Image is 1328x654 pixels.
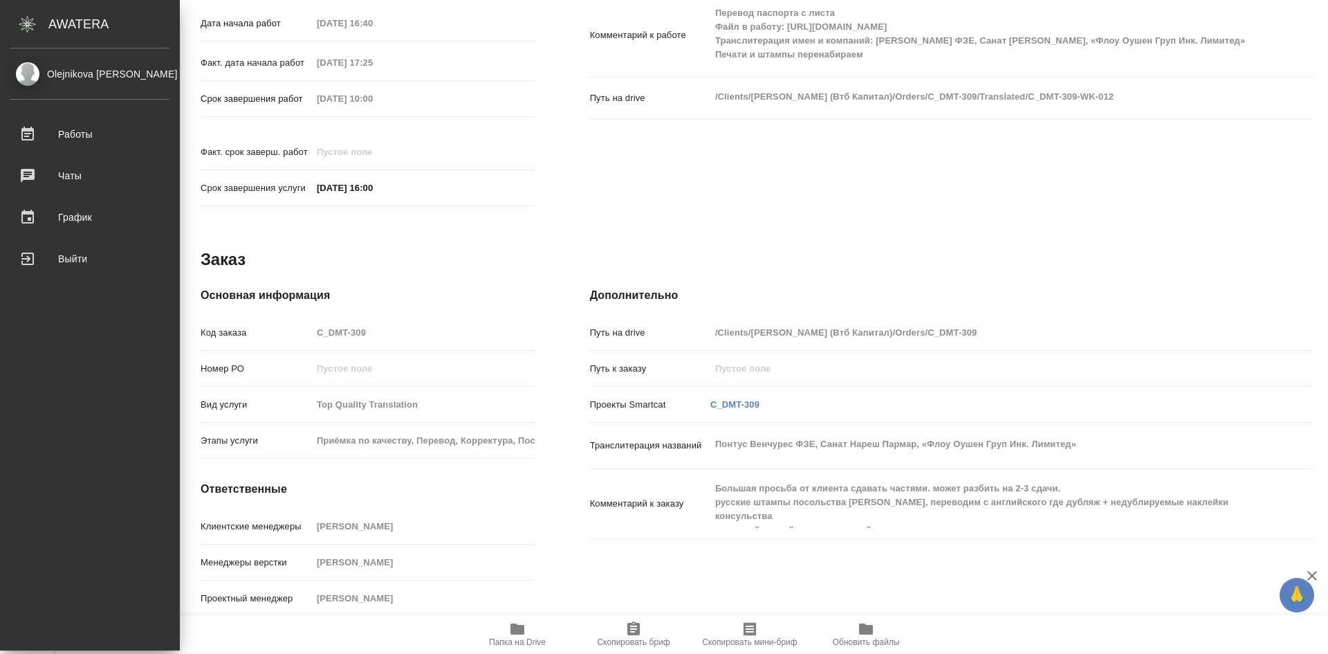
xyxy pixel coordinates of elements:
[692,615,808,654] button: Скопировать мини-бриф
[201,181,312,195] p: Срок завершения услуги
[312,53,433,73] input: Пустое поле
[3,242,176,276] a: Выйти
[10,124,169,145] div: Работы
[48,10,180,38] div: AWATERA
[833,637,900,647] span: Обновить файлы
[10,66,169,82] div: Olejnikova [PERSON_NAME]
[10,248,169,269] div: Выйти
[590,439,710,453] p: Транслитерация названий
[201,145,312,159] p: Факт. срок заверш. работ
[590,326,710,340] p: Путь на drive
[710,399,759,410] a: C_DMT-309
[312,13,433,33] input: Пустое поле
[590,28,710,42] p: Комментарий к работе
[3,117,176,152] a: Работы
[201,56,312,70] p: Факт. дата начала работ
[201,326,312,340] p: Код заказа
[590,287,1313,304] h4: Дополнительно
[312,323,535,343] input: Пустое поле
[597,637,670,647] span: Скопировать бриф
[312,142,433,162] input: Пустое поле
[312,178,433,198] input: ✎ Введи что-нибудь
[459,615,575,654] button: Папка на Drive
[702,637,797,647] span: Скопировать мини-бриф
[710,85,1253,109] textarea: /Clients/[PERSON_NAME] (Втб Капитал)/Orders/C_DMT-309/Translated/C_DMT-309-WK-012
[201,92,312,106] p: Срок завершения работ
[808,615,924,654] button: Обновить файлы
[201,556,312,570] p: Менеджеры верстки
[201,481,535,498] h4: Ответственные
[710,323,1253,343] input: Пустое поле
[201,362,312,376] p: Номер РО
[710,358,1253,379] input: Пустое поле
[3,158,176,193] a: Чаты
[1280,578,1314,612] button: 🙏
[10,207,169,228] div: График
[710,433,1253,456] textarea: Понтус Венчурес ФЗЕ, Санат Нареш Пармар, «Флоу Оушен Груп Инк. Лимитед»
[201,287,535,304] h4: Основная информация
[1285,581,1309,610] span: 🙏
[590,398,710,412] p: Проекты Smartcat
[201,592,312,606] p: Проектный менеджер
[312,358,535,379] input: Пустое поле
[201,434,312,448] p: Этапы услуги
[590,497,710,511] p: Комментарий к заказу
[312,516,535,536] input: Пустое поле
[312,552,535,572] input: Пустое поле
[312,89,433,109] input: Пустое поле
[312,588,535,608] input: Пустое поле
[489,637,546,647] span: Папка на Drive
[710,477,1253,528] textarea: Большая просьба от клиента сдавать частями. может разбить на 2-3 сдачи. русские штампы посольства...
[312,394,535,415] input: Пустое поле
[312,430,535,451] input: Пустое поле
[201,520,312,534] p: Клиентские менеджеры
[201,17,312,30] p: Дата начала работ
[575,615,692,654] button: Скопировать бриф
[710,1,1253,66] textarea: Перевод паспорта с листа Файл в работу: [URL][DOMAIN_NAME] Транслитерация имен и компаний: [PERSO...
[201,398,312,412] p: Вид услуги
[590,91,710,105] p: Путь на drive
[201,248,246,271] h2: Заказ
[590,362,710,376] p: Путь к заказу
[3,200,176,235] a: График
[10,165,169,186] div: Чаты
